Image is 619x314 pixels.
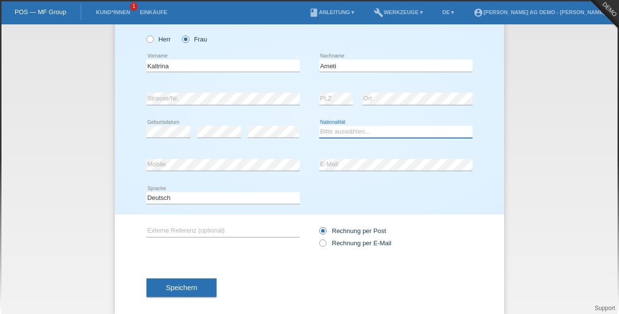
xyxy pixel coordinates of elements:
[437,9,459,15] a: DE ▾
[135,9,172,15] a: Einkäufe
[146,36,171,43] label: Herr
[374,8,383,18] i: build
[309,8,319,18] i: book
[182,36,188,42] input: Frau
[146,36,153,42] input: Herr
[182,36,207,43] label: Frau
[146,278,217,297] button: Speichern
[595,305,615,312] a: Support
[91,9,135,15] a: Kund*innen
[473,8,483,18] i: account_circle
[166,284,197,292] span: Speichern
[319,239,391,247] label: Rechnung per E-Mail
[369,9,428,15] a: buildWerkzeuge ▾
[469,9,614,15] a: account_circle[PERSON_NAME] AG Demo - [PERSON_NAME] ▾
[319,227,326,239] input: Rechnung per Post
[319,239,326,252] input: Rechnung per E-Mail
[319,227,386,235] label: Rechnung per Post
[15,8,66,16] a: POS — MF Group
[130,2,138,11] span: 1
[304,9,359,15] a: bookAnleitung ▾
